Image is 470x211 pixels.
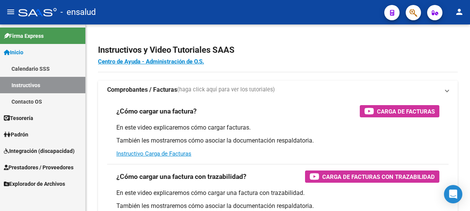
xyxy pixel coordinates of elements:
[4,147,75,155] span: Integración (discapacidad)
[116,106,197,117] h3: ¿Cómo cargar una factura?
[4,32,44,40] span: Firma Express
[107,86,177,94] strong: Comprobantes / Facturas
[377,107,435,116] span: Carga de Facturas
[116,150,191,157] a: Instructivo Carga de Facturas
[116,123,439,132] p: En este video explicaremos cómo cargar facturas.
[305,170,439,183] button: Carga de Facturas con Trazabilidad
[4,114,33,122] span: Tesorería
[4,163,73,172] span: Prestadores / Proveedores
[116,136,439,145] p: También les mostraremos cómo asociar la documentación respaldatoria.
[444,185,462,203] div: Open Intercom Messenger
[98,58,204,65] a: Centro de Ayuda - Administración de O.S.
[4,130,28,139] span: Padrón
[4,180,65,188] span: Explorador de Archivos
[116,171,246,182] h3: ¿Cómo cargar una factura con trazabilidad?
[116,189,439,197] p: En este video explicaremos cómo cargar una factura con trazabilidad.
[455,7,464,16] mat-icon: person
[60,4,96,21] span: - ensalud
[98,43,458,57] h2: Instructivos y Video Tutoriales SAAS
[360,105,439,117] button: Carga de Facturas
[6,7,15,16] mat-icon: menu
[98,81,458,99] mat-expansion-panel-header: Comprobantes / Facturas(haga click aquí para ver los tutoriales)
[4,48,23,57] span: Inicio
[322,172,435,182] span: Carga de Facturas con Trazabilidad
[177,86,275,94] span: (haga click aquí para ver los tutoriales)
[116,202,439,210] p: También les mostraremos cómo asociar la documentación respaldatoria.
